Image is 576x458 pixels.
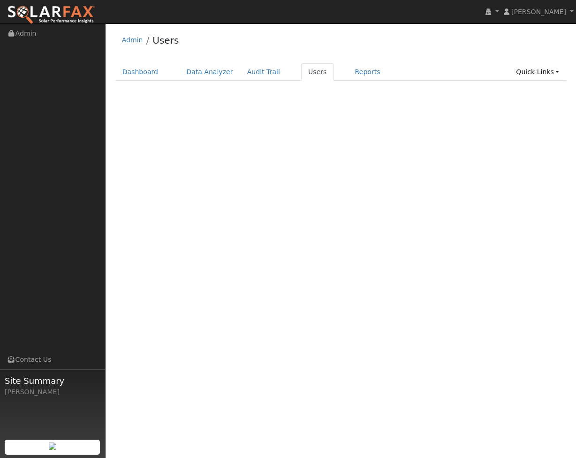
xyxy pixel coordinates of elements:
a: Dashboard [115,63,166,81]
a: Admin [122,36,143,44]
span: Site Summary [5,374,100,387]
span: [PERSON_NAME] [511,8,566,15]
a: Users [152,35,179,46]
a: Data Analyzer [179,63,240,81]
img: retrieve [49,443,56,450]
a: Users [301,63,334,81]
a: Reports [348,63,387,81]
a: Audit Trail [240,63,287,81]
img: SolarFax [7,5,95,25]
div: [PERSON_NAME] [5,387,100,397]
a: Quick Links [509,63,566,81]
